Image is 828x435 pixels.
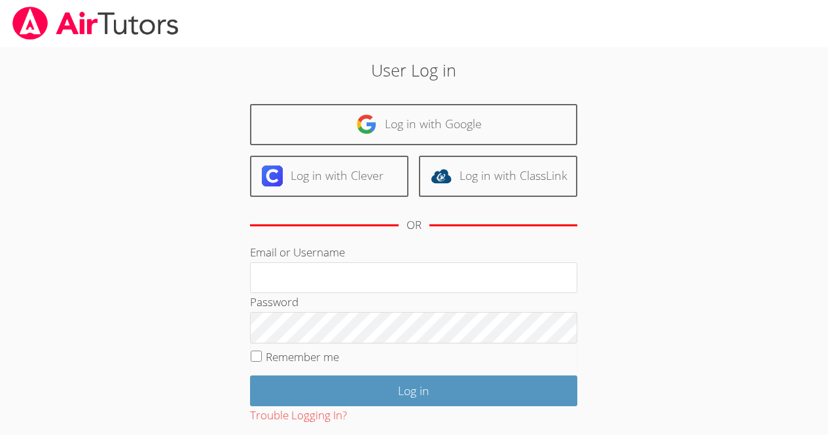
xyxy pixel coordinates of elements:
label: Email or Username [250,245,345,260]
a: Log in with ClassLink [419,156,577,197]
label: Password [250,294,298,309]
img: google-logo-50288ca7cdecda66e5e0955fdab243c47b7ad437acaf1139b6f446037453330a.svg [356,114,377,135]
h2: User Log in [190,58,638,82]
img: airtutors_banner-c4298cdbf04f3fff15de1276eac7730deb9818008684d7c2e4769d2f7ddbe033.png [11,7,180,40]
img: clever-logo-6eab21bc6e7a338710f1a6ff85c0baf02591cd810cc4098c63d3a4b26e2feb20.svg [262,165,283,186]
a: Log in with Google [250,104,577,145]
label: Remember me [266,349,339,364]
button: Trouble Logging In? [250,406,347,425]
input: Log in [250,375,577,406]
div: OR [406,216,422,235]
img: classlink-logo-d6bb404cc1216ec64c9a2012d9dc4662098be43eaf13dc465df04b49fa7ab582.svg [431,165,452,186]
a: Log in with Clever [250,156,408,197]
